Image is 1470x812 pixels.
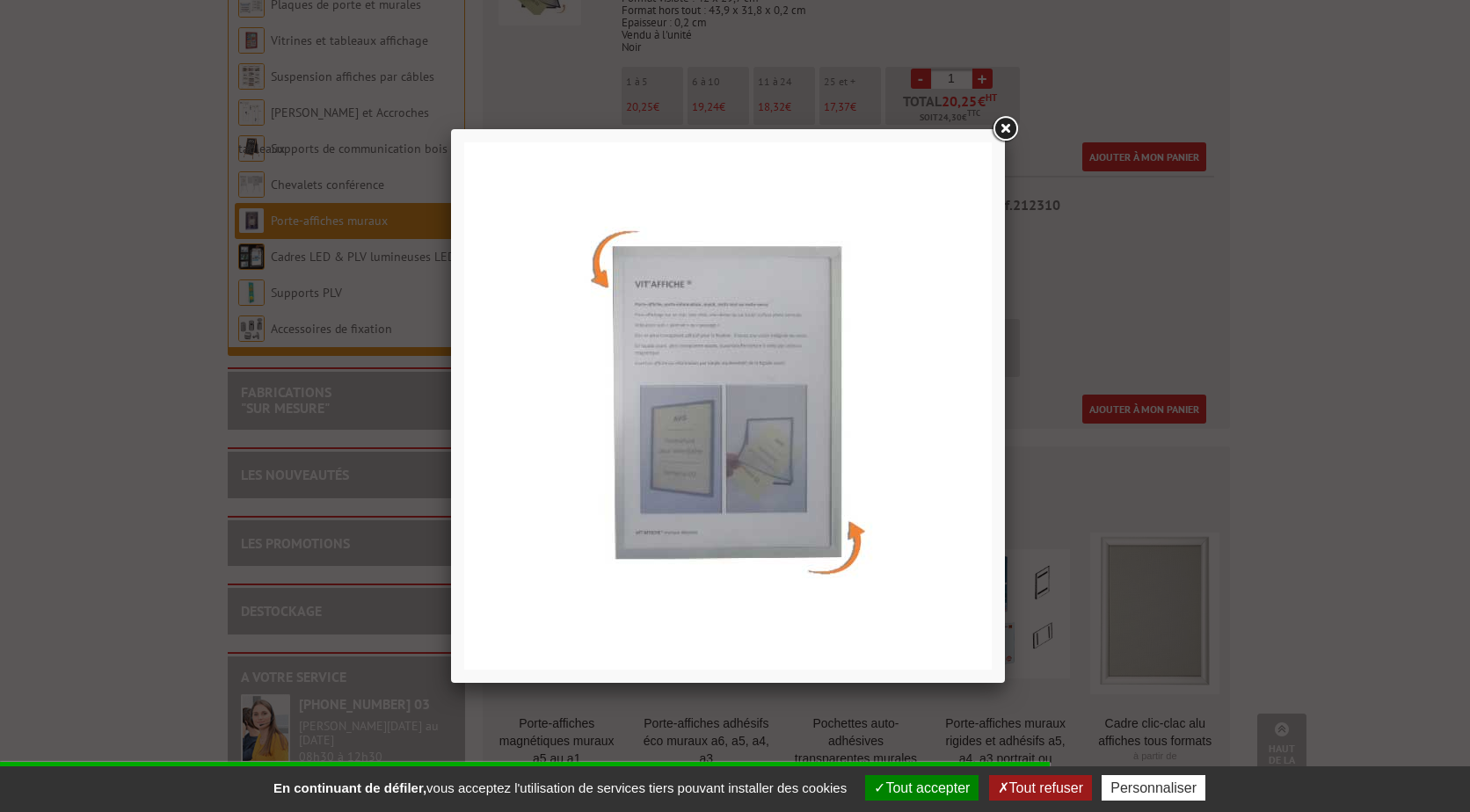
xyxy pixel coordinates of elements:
[1102,775,1205,801] button: Personnaliser (fenêtre modale)
[265,780,855,795] span: vous acceptez l'utilisation de services tiers pouvant installer des cookies
[989,113,1021,145] a: Close
[273,780,426,795] strong: En continuant de défiler,
[989,775,1092,801] button: Tout refuser
[865,775,979,801] button: Tout accepter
